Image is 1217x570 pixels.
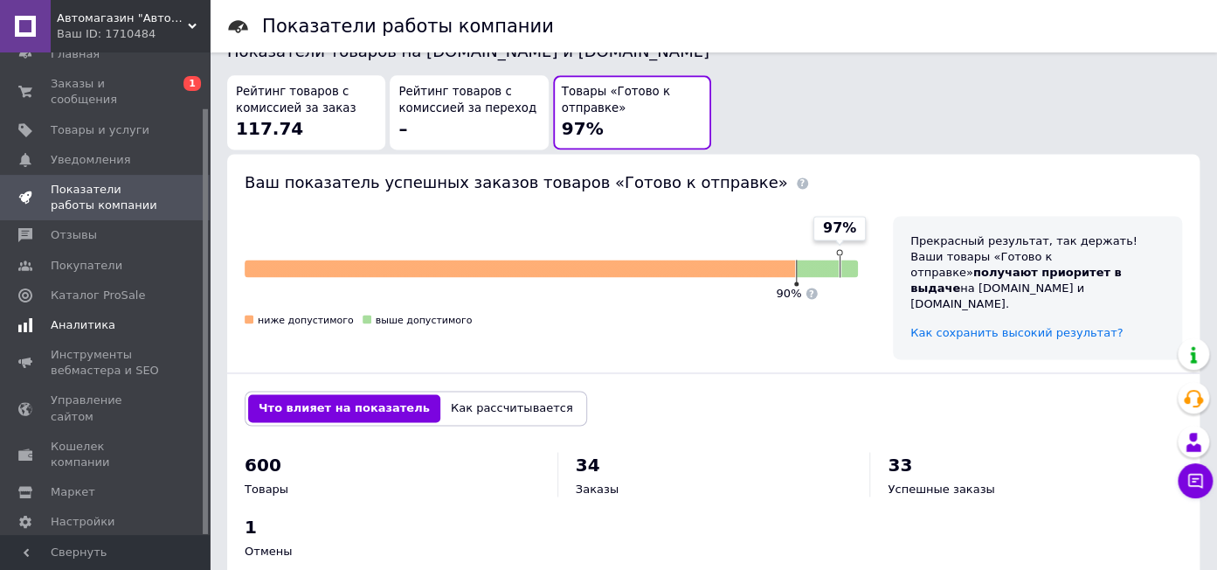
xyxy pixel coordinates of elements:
[390,75,548,149] button: Рейтинг товаров с комиссией за переход–
[227,75,385,149] button: Рейтинг товаров с комиссией за заказ117.74
[51,514,114,530] span: Настройки
[57,26,210,42] div: Ваш ID: 1710484
[245,516,257,537] span: 1
[823,219,856,238] span: 97%
[398,118,407,139] span: –
[51,258,122,274] span: Покупатели
[553,75,711,149] button: Товары «Готово к отправке»97%
[183,76,201,91] span: 1
[910,233,1165,313] div: Прекрасный результат, так держать! Ваши товары «Готово к отправке» на [DOMAIN_NAME] и [DOMAIN_NAME].
[51,152,130,168] span: Уведомления
[236,84,377,116] span: Рейтинг товаров с комиссией за заказ
[51,439,162,470] span: Кошелек компании
[245,544,292,557] span: Отмены
[398,84,539,116] span: Рейтинг товаров с комиссией за переход
[576,482,619,495] span: Заказы
[258,315,354,326] span: ниже допустимого
[51,484,95,500] span: Маркет
[576,454,600,475] span: 34
[440,394,584,422] button: Как рассчитывается
[776,287,801,300] span: 90%
[51,347,162,379] span: Инструменты вебмастера и SEO
[51,182,162,213] span: Показатели работы компании
[51,393,162,424] span: Управление сайтом
[227,42,709,60] span: Показатели товаров на [DOMAIN_NAME] и [DOMAIN_NAME]
[51,46,100,62] span: Главная
[888,454,912,475] span: 33
[910,326,1123,339] a: Как сохранить высокий результат?
[245,454,281,475] span: 600
[51,288,145,303] span: Каталог ProSale
[51,122,149,138] span: Товары и услуги
[262,16,554,37] h1: Показатели работы компании
[910,266,1121,295] b: получают приоритет в выдаче
[562,84,702,116] span: Товары «Готово к отправке»
[1178,463,1213,498] button: Чат с покупателем
[51,227,97,243] span: Отзывы
[888,482,994,495] span: Успешные заказы
[562,118,604,139] span: 97%
[245,482,288,495] span: Товары
[248,394,440,422] button: Что влияет на показатель
[245,173,788,191] span: Ваш показатель успешных заказов товаров «Готово к отправке»
[51,76,162,108] span: Заказы и сообщения
[51,317,115,333] span: Аналитика
[57,10,188,26] span: Автомагазин "АвтоСлава"
[236,118,303,139] span: 117.74
[376,315,473,326] span: выше допустимого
